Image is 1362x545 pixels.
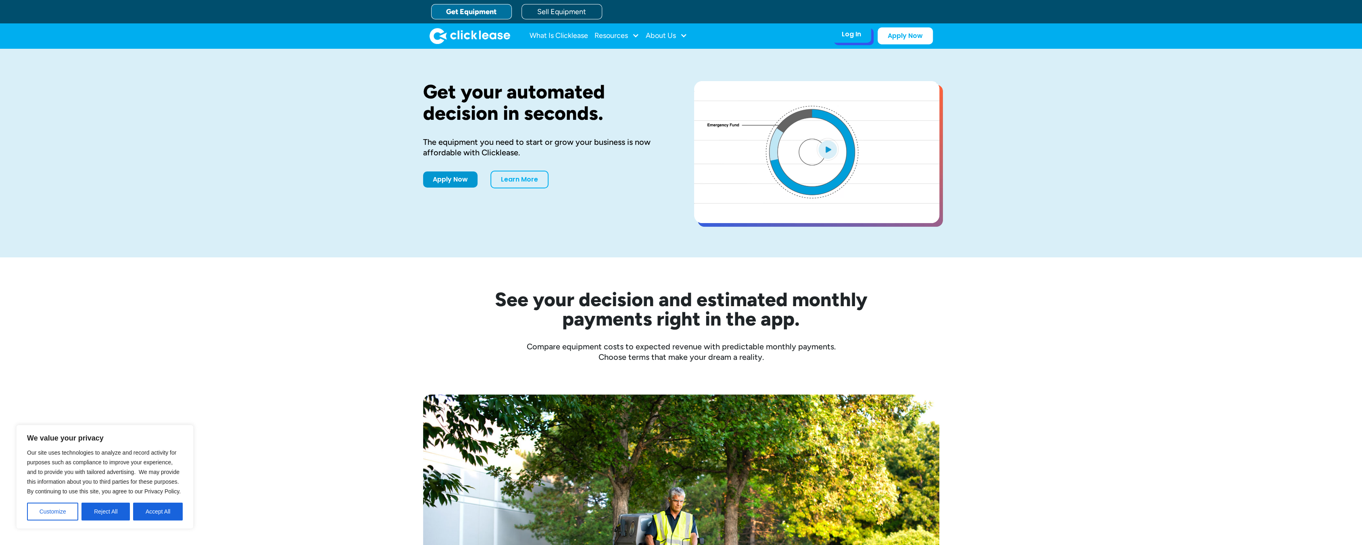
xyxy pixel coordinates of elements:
[431,4,512,19] a: Get Equipment
[694,81,939,223] a: open lightbox
[133,503,183,520] button: Accept All
[455,290,907,328] h2: See your decision and estimated monthly payments right in the app.
[878,27,933,44] a: Apply Now
[27,433,183,443] p: We value your privacy
[430,28,510,44] a: home
[842,30,861,38] div: Log In
[594,28,639,44] div: Resources
[490,171,549,188] a: Learn More
[423,137,668,158] div: The equipment you need to start or grow your business is now affordable with Clicklease.
[530,28,588,44] a: What Is Clicklease
[423,81,668,124] h1: Get your automated decision in seconds.
[646,28,687,44] div: About Us
[27,449,181,495] span: Our site uses technologies to analyze and record activity for purposes such as compliance to impr...
[81,503,130,520] button: Reject All
[817,138,838,161] img: Blue play button logo on a light blue circular background
[27,503,78,520] button: Customize
[16,425,194,529] div: We value your privacy
[423,171,478,188] a: Apply Now
[423,341,939,362] div: Compare equipment costs to expected revenue with predictable monthly payments. Choose terms that ...
[521,4,602,19] a: Sell Equipment
[430,28,510,44] img: Clicklease logo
